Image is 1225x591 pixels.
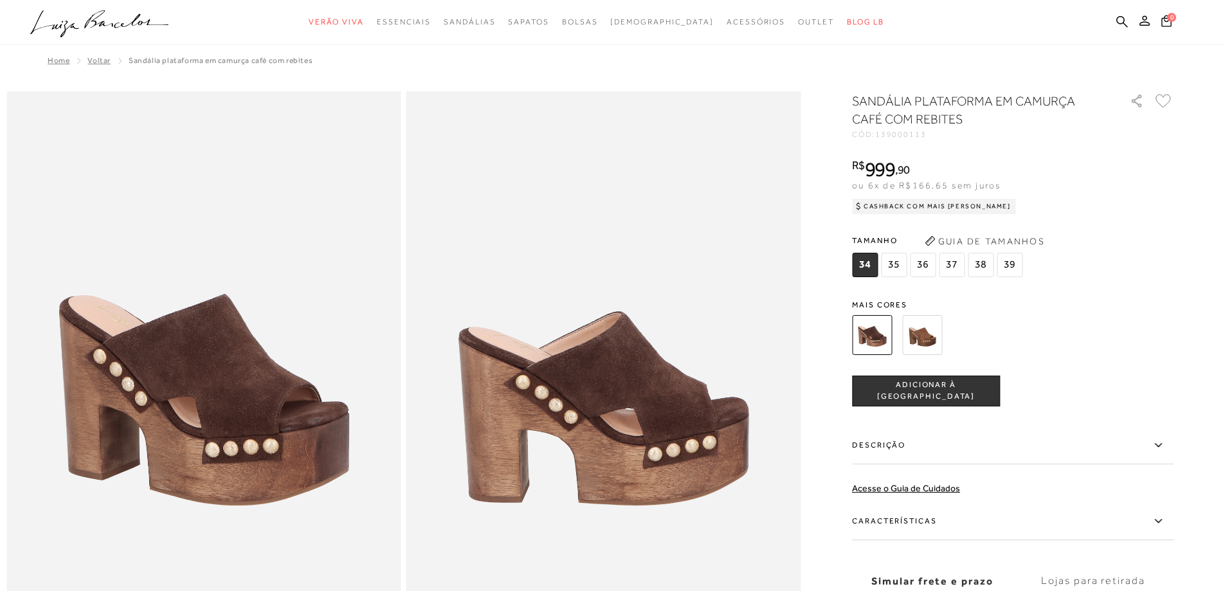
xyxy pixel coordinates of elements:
i: R$ [852,159,865,171]
a: Voltar [87,56,111,65]
label: Características [852,503,1174,540]
span: 139000113 [875,130,927,139]
span: 90 [898,163,910,176]
span: 36 [910,253,936,277]
span: Bolsas [562,17,598,26]
span: 0 [1167,13,1176,22]
span: 38 [968,253,994,277]
span: Verão Viva [309,17,364,26]
i: , [895,164,910,176]
span: 34 [852,253,878,277]
div: Cashback com Mais [PERSON_NAME] [852,199,1016,214]
span: 39 [997,253,1022,277]
a: noSubCategoriesText [508,10,549,34]
a: noSubCategoriesText [377,10,431,34]
span: Tamanho [852,231,1026,250]
span: 35 [881,253,907,277]
span: Outlet [798,17,834,26]
img: SANDÁLIA PLATAFORMA EM CAMURÇA CARAMELO COM REBITES [902,315,942,355]
button: ADICIONAR À [GEOGRAPHIC_DATA] [852,376,1000,406]
span: Sapatos [508,17,549,26]
a: noSubCategoriesText [562,10,598,34]
button: 0 [1157,14,1175,32]
span: ou 6x de R$166,65 sem juros [852,180,1001,190]
a: BLOG LB [847,10,884,34]
a: noSubCategoriesText [727,10,785,34]
a: noSubCategoriesText [444,10,495,34]
a: noSubCategoriesText [610,10,714,34]
span: SANDÁLIA PLATAFORMA EM CAMURÇA CAFÉ COM REBITES [129,56,313,65]
a: Acesse o Guia de Cuidados [852,483,960,493]
img: SANDÁLIA PLATAFORMA EM CAMURÇA CAFÉ COM REBITES [852,315,892,355]
button: Guia de Tamanhos [920,231,1049,251]
a: noSubCategoriesText [309,10,364,34]
label: Descrição [852,427,1174,464]
span: Acessórios [727,17,785,26]
span: ADICIONAR À [GEOGRAPHIC_DATA] [853,379,999,402]
span: [DEMOGRAPHIC_DATA] [610,17,714,26]
div: CÓD: [852,131,1109,138]
span: Sandálias [444,17,495,26]
span: Mais cores [852,301,1174,309]
span: 999 [865,158,895,181]
a: noSubCategoriesText [798,10,834,34]
h1: SANDÁLIA PLATAFORMA EM CAMURÇA CAFÉ COM REBITES [852,92,1093,128]
span: BLOG LB [847,17,884,26]
span: Essenciais [377,17,431,26]
a: Home [48,56,69,65]
span: 37 [939,253,965,277]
